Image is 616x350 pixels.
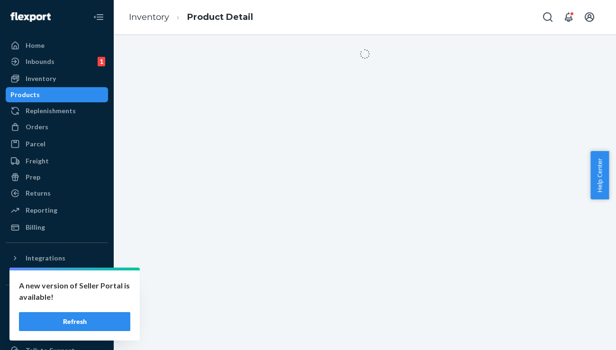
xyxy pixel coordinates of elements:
div: Freight [26,156,49,166]
div: Orders [26,122,48,132]
a: Returns [6,186,108,201]
button: Open notifications [559,8,578,27]
div: Billing [26,223,45,232]
a: Add Integration [6,269,108,281]
button: Open account menu [580,8,599,27]
a: Billing [6,220,108,235]
a: Prep [6,170,108,185]
div: Prep [26,172,40,182]
a: Orders [6,119,108,135]
div: Reporting [26,206,57,215]
a: Reporting [6,203,108,218]
a: Products [6,87,108,102]
a: Add Fast Tag [6,312,108,323]
button: Refresh [19,312,130,331]
a: Freight [6,153,108,169]
div: 1 [98,57,105,66]
button: Close Navigation [89,8,108,27]
ol: breadcrumbs [121,3,261,31]
a: Inbounds1 [6,54,108,69]
button: Integrations [6,251,108,266]
a: Settings [6,327,108,342]
a: Inventory [6,71,108,86]
button: Fast Tags [6,293,108,308]
button: Help Center [590,151,609,199]
div: Home [26,41,45,50]
div: Inventory [26,74,56,83]
a: Product Detail [187,12,253,22]
img: Flexport logo [10,12,51,22]
div: Parcel [26,139,45,149]
a: Parcel [6,136,108,152]
div: Returns [26,188,51,198]
button: Open Search Box [538,8,557,27]
a: Inventory [129,12,169,22]
a: Replenishments [6,103,108,118]
div: Replenishments [26,106,76,116]
div: Products [10,90,40,99]
div: Inbounds [26,57,54,66]
p: A new version of Seller Portal is available! [19,280,130,303]
div: Integrations [26,253,65,263]
a: Home [6,38,108,53]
